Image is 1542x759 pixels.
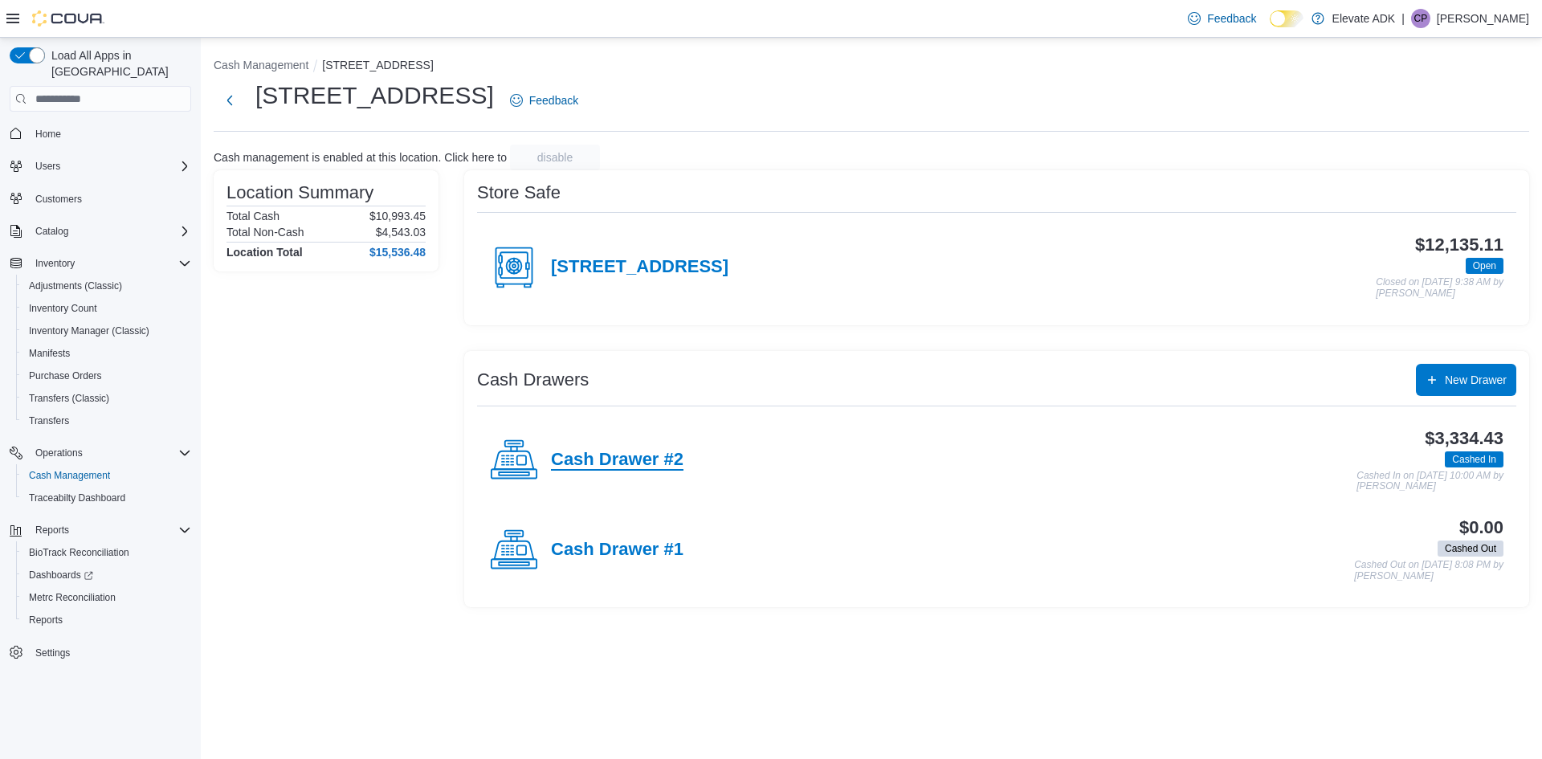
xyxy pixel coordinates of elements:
span: Open [1473,259,1496,273]
button: Home [3,121,198,145]
a: Traceabilty Dashboard [22,488,132,508]
span: Reports [29,614,63,626]
span: Manifests [29,347,70,360]
span: Settings [29,643,191,663]
span: Cashed In [1445,451,1503,467]
p: Cashed Out on [DATE] 8:08 PM by [PERSON_NAME] [1354,560,1503,581]
span: Cash Management [29,469,110,482]
span: Inventory Manager (Classic) [29,324,149,337]
button: Reports [29,520,75,540]
a: Purchase Orders [22,366,108,386]
span: Customers [35,193,82,206]
span: Operations [35,447,83,459]
button: Manifests [16,342,198,365]
span: Users [35,160,60,173]
button: Operations [29,443,89,463]
p: $10,993.45 [369,210,426,222]
a: BioTrack Reconciliation [22,543,136,562]
a: Reports [22,610,69,630]
span: Transfers [22,411,191,431]
span: Dark Mode [1270,27,1271,28]
span: Adjustments (Classic) [22,276,191,296]
span: Traceabilty Dashboard [22,488,191,508]
button: BioTrack Reconciliation [16,541,198,564]
p: Elevate ADK [1332,9,1396,28]
p: | [1401,9,1405,28]
button: Cash Management [16,464,198,487]
button: Transfers [16,410,198,432]
p: [PERSON_NAME] [1437,9,1529,28]
h3: Location Summary [226,183,373,202]
span: Reports [29,520,191,540]
button: Users [3,155,198,178]
img: Cova [32,10,104,27]
button: Inventory Count [16,297,198,320]
span: Adjustments (Classic) [29,280,122,292]
button: [STREET_ADDRESS] [322,59,433,71]
button: Cash Management [214,59,308,71]
span: Purchase Orders [29,369,102,382]
button: Operations [3,442,198,464]
a: Transfers (Classic) [22,389,116,408]
span: Transfers [29,414,69,427]
span: CP [1414,9,1428,28]
span: Manifests [22,344,191,363]
a: Inventory Manager (Classic) [22,321,156,341]
span: Metrc Reconciliation [22,588,191,607]
h3: $3,334.43 [1425,429,1503,448]
a: Dashboards [22,565,100,585]
button: Inventory Manager (Classic) [16,320,198,342]
h1: [STREET_ADDRESS] [255,80,494,112]
nav: An example of EuiBreadcrumbs [214,57,1529,76]
span: Transfers (Classic) [22,389,191,408]
span: Open [1466,258,1503,274]
a: Feedback [504,84,585,116]
a: Dashboards [16,564,198,586]
h3: $12,135.11 [1415,235,1503,255]
button: Adjustments (Classic) [16,275,198,297]
span: Cashed In [1452,452,1496,467]
span: Purchase Orders [22,366,191,386]
span: Operations [29,443,191,463]
span: Dashboards [22,565,191,585]
span: Customers [29,189,191,209]
span: New Drawer [1445,372,1507,388]
h4: Cash Drawer #2 [551,450,683,471]
button: Next [214,84,246,116]
span: Inventory [29,254,191,273]
h3: $0.00 [1459,518,1503,537]
h6: Total Non-Cash [226,226,304,239]
span: Home [35,128,61,141]
h3: Cash Drawers [477,370,589,390]
span: Settings [35,647,70,659]
button: New Drawer [1416,364,1516,396]
p: Closed on [DATE] 9:38 AM by [PERSON_NAME] [1376,277,1503,299]
a: Adjustments (Classic) [22,276,128,296]
span: Inventory Manager (Classic) [22,321,191,341]
a: Customers [29,190,88,209]
h4: Cash Drawer #1 [551,540,683,561]
span: Cashed Out [1438,541,1503,557]
button: Reports [3,519,198,541]
a: Feedback [1181,2,1263,35]
span: Transfers (Classic) [29,392,109,405]
button: Traceabilty Dashboard [16,487,198,509]
h4: [STREET_ADDRESS] [551,257,728,278]
span: Inventory Count [22,299,191,318]
span: Cash Management [22,466,191,485]
button: Settings [3,641,198,664]
a: Metrc Reconciliation [22,588,122,607]
span: disable [537,149,573,165]
a: Transfers [22,411,75,431]
a: Cash Management [22,466,116,485]
button: Inventory [3,252,198,275]
span: Feedback [529,92,578,108]
span: BioTrack Reconciliation [22,543,191,562]
a: Home [29,124,67,144]
nav: Complex example [10,115,191,706]
span: Dashboards [29,569,93,581]
span: Reports [22,610,191,630]
span: BioTrack Reconciliation [29,546,129,559]
h3: Store Safe [477,183,561,202]
a: Settings [29,643,76,663]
